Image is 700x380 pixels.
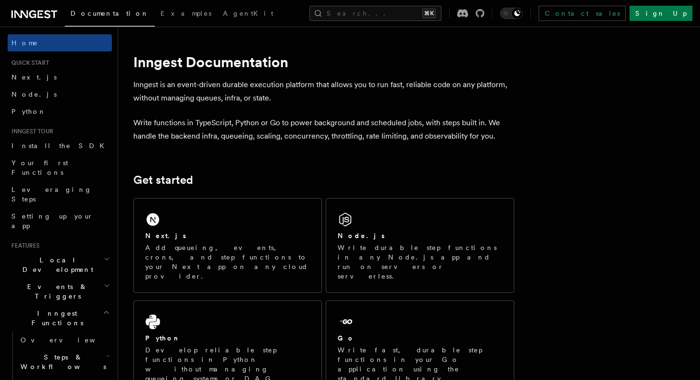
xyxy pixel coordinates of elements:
[8,34,112,51] a: Home
[11,38,38,48] span: Home
[17,331,112,349] a: Overview
[11,90,57,98] span: Node.js
[11,73,57,81] span: Next.js
[326,198,514,293] a: Node.jsWrite durable step functions in any Node.js app and run on servers or serverless.
[217,3,279,26] a: AgentKit
[539,6,626,21] a: Contact sales
[11,186,92,203] span: Leveraging Steps
[8,128,53,135] span: Inngest tour
[338,333,355,343] h2: Go
[133,173,193,187] a: Get started
[8,309,103,328] span: Inngest Functions
[17,349,112,375] button: Steps & Workflows
[338,243,502,281] p: Write durable step functions in any Node.js app and run on servers or serverless.
[20,336,119,344] span: Overview
[8,208,112,234] a: Setting up your app
[8,305,112,331] button: Inngest Functions
[133,53,514,70] h1: Inngest Documentation
[8,69,112,86] a: Next.js
[8,59,49,67] span: Quick start
[70,10,149,17] span: Documentation
[422,9,436,18] kbd: ⌘K
[223,10,273,17] span: AgentKit
[630,6,692,21] a: Sign Up
[155,3,217,26] a: Examples
[145,243,310,281] p: Add queueing, events, crons, and step functions to your Next app on any cloud provider.
[11,142,110,150] span: Install the SDK
[11,108,46,115] span: Python
[8,255,104,274] span: Local Development
[8,86,112,103] a: Node.js
[145,231,186,240] h2: Next.js
[11,212,93,230] span: Setting up your app
[8,251,112,278] button: Local Development
[310,6,441,21] button: Search...⌘K
[338,231,385,240] h2: Node.js
[133,198,322,293] a: Next.jsAdd queueing, events, crons, and step functions to your Next app on any cloud provider.
[8,137,112,154] a: Install the SDK
[145,333,180,343] h2: Python
[500,8,523,19] button: Toggle dark mode
[160,10,211,17] span: Examples
[8,242,40,250] span: Features
[8,103,112,120] a: Python
[8,278,112,305] button: Events & Triggers
[11,159,68,176] span: Your first Functions
[17,352,106,371] span: Steps & Workflows
[65,3,155,27] a: Documentation
[8,154,112,181] a: Your first Functions
[8,181,112,208] a: Leveraging Steps
[133,78,514,105] p: Inngest is an event-driven durable execution platform that allows you to run fast, reliable code ...
[8,282,104,301] span: Events & Triggers
[133,116,514,143] p: Write functions in TypeScript, Python or Go to power background and scheduled jobs, with steps bu...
